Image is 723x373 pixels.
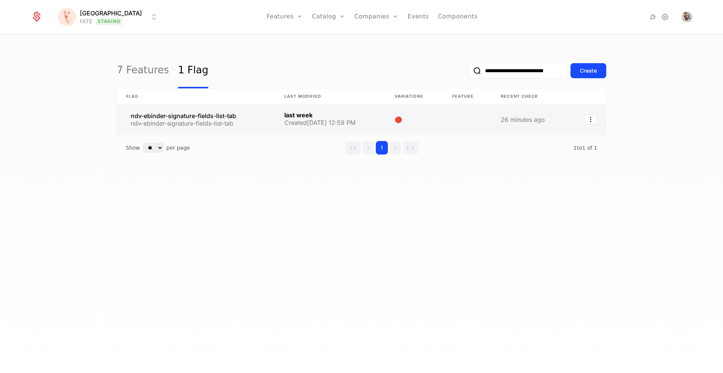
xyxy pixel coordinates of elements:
img: Florence [58,8,76,26]
button: Select action [585,115,597,124]
a: 7 Features [117,53,169,88]
button: Go to last page [403,141,419,155]
div: FATE [80,18,92,25]
span: Show [126,144,140,152]
th: Feature [443,89,492,105]
th: Variations [386,89,443,105]
button: Go to next page [389,141,401,155]
button: Go to page 1 [376,141,388,155]
a: Integrations [648,12,657,21]
button: Go to first page [345,141,361,155]
span: 1 [574,145,597,151]
th: Recent check [492,89,569,105]
a: Settings [660,12,670,21]
a: 1 Flag [178,53,209,88]
button: Open user button [682,12,692,22]
div: Create [580,67,597,74]
span: 1 to 1 of [574,145,594,151]
span: per page [166,144,190,152]
img: Marko Bera [682,12,692,22]
button: Create [570,63,606,78]
select: Select page size [143,143,163,153]
div: Table pagination [117,135,606,161]
th: Flag [117,89,275,105]
span: Staging [95,18,123,25]
div: Page navigation [345,141,419,155]
button: Select environment [60,9,159,25]
button: Go to previous page [362,141,374,155]
span: [GEOGRAPHIC_DATA] [80,9,142,18]
th: Last Modified [275,89,386,105]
